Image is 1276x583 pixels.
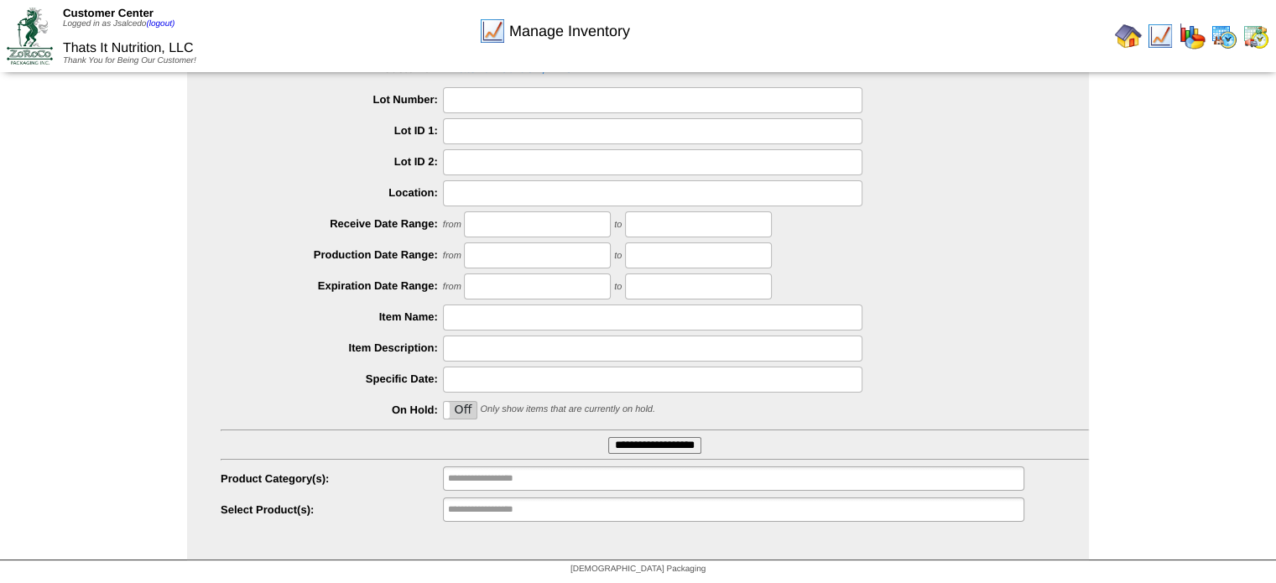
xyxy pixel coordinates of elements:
img: home.gif [1115,23,1142,49]
span: from [443,282,461,292]
label: Lot ID 1: [221,124,443,137]
img: calendarprod.gif [1211,23,1237,49]
span: from [443,251,461,261]
label: Expiration Date Range: [221,279,443,292]
label: Lot ID 2: [221,155,443,168]
span: Only show items that are currently on hold. [480,404,654,414]
label: On Hold: [221,403,443,416]
span: Customer Center [63,7,154,19]
span: Manage Inventory [509,23,630,40]
span: [DEMOGRAPHIC_DATA] Packaging [570,565,706,574]
label: Lot Number: [221,93,443,106]
span: Thats It Nutrition, LLC [63,41,194,55]
a: (logout) [146,19,174,29]
label: Location: [221,186,443,199]
span: to [614,251,622,261]
label: Specific Date: [221,372,443,385]
img: line_graph.gif [1147,23,1174,49]
span: from [443,220,461,230]
label: Item Name: [221,310,443,323]
span: to [614,282,622,292]
label: Receive Date Range: [221,217,443,230]
img: graph.gif [1179,23,1206,49]
div: OnOff [443,401,477,419]
img: ZoRoCo_Logo(Green%26Foil)%20jpg.webp [7,8,53,64]
img: line_graph.gif [479,18,506,44]
img: calendarinout.gif [1242,23,1269,49]
label: Product Category(s): [221,472,443,485]
span: to [614,220,622,230]
label: Off [444,402,477,419]
label: Select Product(s): [221,503,443,516]
span: Thank You for Being Our Customer! [63,56,196,65]
span: Logged in as Jsalcedo [63,19,174,29]
label: Item Description: [221,341,443,354]
label: Production Date Range: [221,248,443,261]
